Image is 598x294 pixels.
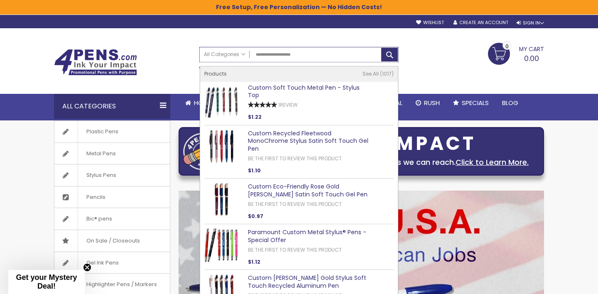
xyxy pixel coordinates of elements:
span: $1.22 [248,113,262,120]
div: 100% [248,102,277,108]
button: Close teaser [83,263,91,272]
span: Gel Ink Pens [78,252,127,274]
a: Custom Eco-Friendly Rose Gold [PERSON_NAME] Satin Soft Touch Gel Pen [248,182,368,198]
a: Bic® pens [54,208,170,230]
span: 1017 [380,70,394,77]
span: $1.10 [248,167,261,174]
div: Sign In [517,20,544,26]
span: On Sale / Closeouts [78,230,148,252]
a: Paramount Custom Metal Stylus® Pens -Special Offer [248,228,366,244]
a: Stylus Pens [54,164,170,186]
span: Blog [502,98,518,107]
a: Click to Learn More. [456,157,529,167]
a: Custom [PERSON_NAME] Gold Stylus Soft Touch Recycled Aluminum Pen [248,274,366,290]
span: Stylus Pens [78,164,125,186]
a: Metal Pens [54,143,170,164]
a: Rush [409,94,446,112]
div: All Categories [54,94,170,119]
a: Be the first to review this product [248,201,342,208]
a: Be the first to review this product [248,155,342,162]
img: Custom Soft Touch Metal Pen - Stylus Top [204,84,238,118]
a: On Sale / Closeouts [54,230,170,252]
div: Free shipping on pen orders over $199 [329,62,399,79]
a: Plastic Pens [54,121,170,142]
a: Pencils [54,186,170,208]
a: Wishlist [416,20,444,26]
img: 4Pens Custom Pens and Promotional Products [54,49,137,76]
span: See All [363,70,379,77]
span: Rush [424,98,440,107]
span: Metal Pens [78,143,124,164]
span: Home [194,98,211,107]
a: All Categories [200,47,250,61]
span: $0.97 [248,213,263,220]
div: Get your Mystery Deal!Close teaser [8,270,85,294]
a: Custom Soft Touch Metal Pen - Stylus Top [248,83,360,100]
span: $1.12 [248,258,260,265]
a: Blog [495,94,525,112]
a: Home [179,94,218,112]
img: Paramount Custom Metal Stylus® Pens -Special Offer [204,228,238,262]
a: Gel Ink Pens [54,252,170,274]
a: 0.00 0 [488,43,544,64]
span: Products [204,70,227,77]
a: See All 1017 [363,71,394,77]
span: Review [280,101,298,108]
span: Plastic Pens [78,121,127,142]
a: 1Review [278,101,298,108]
a: Custom Recycled Fleetwood MonoChrome Stylus Satin Soft Touch Gel Pen [248,129,368,153]
iframe: Google Customer Reviews [529,272,598,294]
span: 0 [505,42,509,50]
span: Get your Mystery Deal! [16,273,77,290]
img: Custom Recycled Fleetwood MonoChrome Stylus Satin Soft Touch Gel Pen [204,130,238,164]
span: 0.00 [524,53,539,64]
a: Be the first to review this product [248,246,342,253]
a: Create an Account [453,20,508,26]
span: Specials [462,98,489,107]
span: All Categories [204,51,245,58]
span: Pencils [78,186,114,208]
a: Specials [446,94,495,112]
span: Bic® pens [78,208,120,230]
img: Custom Eco-Friendly Rose Gold Earl Satin Soft Touch Gel Pen [204,183,238,217]
img: four_pen_logo.png [183,132,225,170]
